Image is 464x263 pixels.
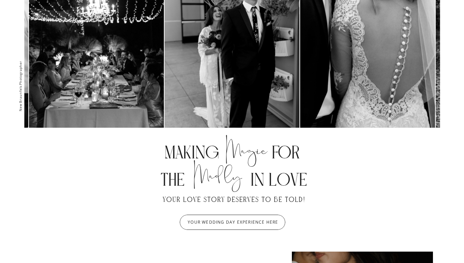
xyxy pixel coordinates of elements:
p: YOUR LOVE STORY DESERVES TO BE TOLD! [151,193,318,206]
b: MAKING FOR [165,142,300,163]
p: New Braunfels Photographer [18,44,24,128]
p: Magic [218,113,276,144]
b: THE IN LOVE [160,169,307,190]
a: YOUR WEDDING DAY EXPERIENCE HERE [181,220,285,225]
